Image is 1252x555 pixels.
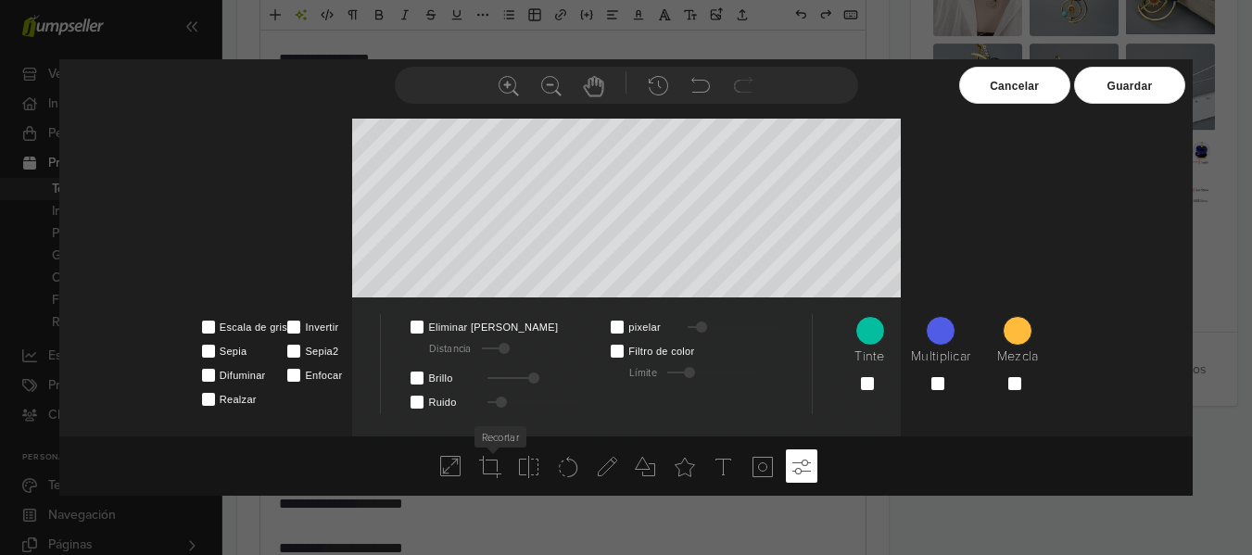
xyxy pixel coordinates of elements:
span: Invertir [305,315,370,328]
label: Límite [629,366,657,382]
label: Multiplicar [911,347,970,367]
span: Escala de grises [220,315,285,328]
span: pixelar [628,315,679,328]
span: Eliminar [PERSON_NAME] [428,315,479,328]
span: Sepia [220,339,285,352]
span: Ruido [428,390,479,403]
div: Mezcla [994,314,1042,369]
span: Enfocar [305,363,370,376]
span: Difuminar [220,363,285,376]
span: Realzar [220,387,285,400]
div: Tinte [852,314,888,369]
label: Distancia [429,342,472,358]
div: Guardar [1074,67,1185,104]
div: Cancelar [959,67,1070,104]
span: Brillo [428,366,479,379]
div: Multiplicar [908,314,973,369]
label: Tinte [854,347,885,367]
label: Mezcla [997,347,1039,367]
span: Filtro de color [628,339,679,352]
span: Sepia2 [305,339,370,352]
